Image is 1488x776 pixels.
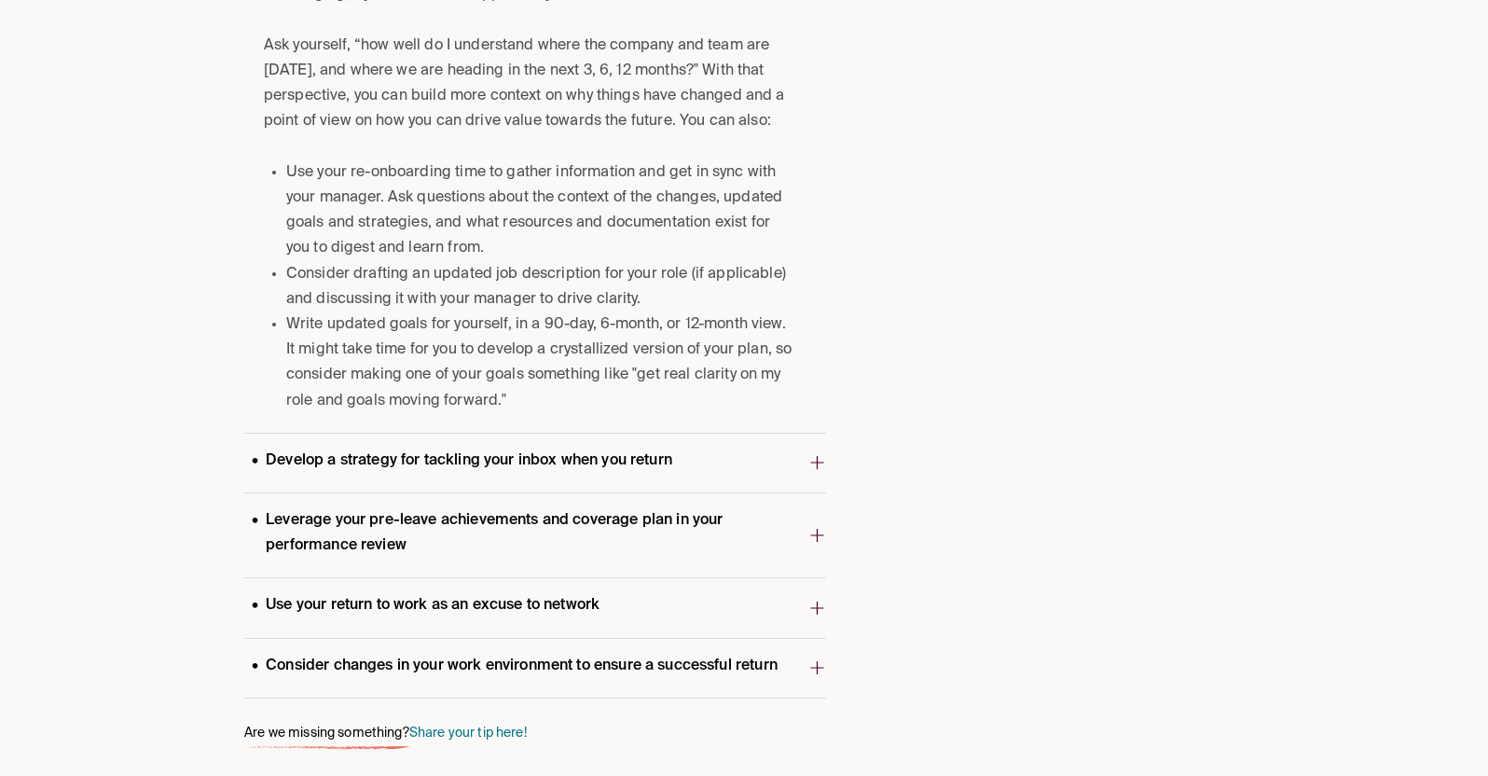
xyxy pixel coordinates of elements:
button: Leverage your pre-leave achievements and coverage plan in your performance review [244,493,826,577]
p: Leverage your pre-leave achievements and coverage plan in your performance review [244,508,808,559]
a: Share your tip here! [409,727,527,740]
li: Use your re-onboarding time to gather information and get in sync with your manager. Ask question... [286,160,796,262]
p: Use your return to work as an excuse to network [244,593,607,618]
span: Are we missing something? [244,721,826,746]
button: Develop a strategy for tackling your inbox when you return [244,434,826,492]
p: Ask yourself, “how well do I understand where the company and team are [DATE], and where we are h... [264,34,796,135]
button: Consider changes in your work environment to ensure a successful return [244,639,826,698]
li: Consider drafting an updated job description for your role (if applicable) and discussing it with... [286,262,796,312]
li: Write updated goals for yourself, in a 90-day, 6-month, or 12-month view. It might take time for ... [286,312,796,414]
button: Use your return to work as an excuse to network [244,578,826,637]
p: Develop a strategy for tackling your inbox when you return [244,449,680,474]
p: Consider changes in your work environment to ensure a successful return [244,654,785,679]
